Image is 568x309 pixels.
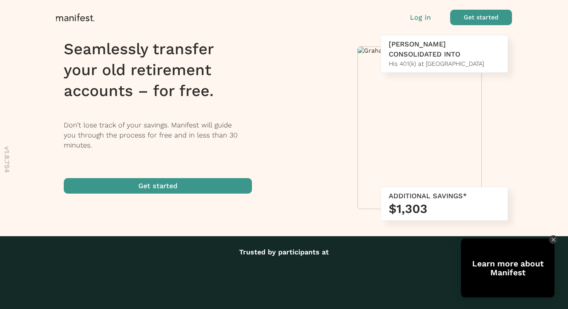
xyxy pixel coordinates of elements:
div: Open Tolstoy [461,239,554,297]
p: Don’t lose track of your savings. Manifest will guide you through the process for free and in les... [64,120,262,150]
div: ADDITIONAL SAVINGS* [389,191,500,201]
div: Learn more about Manifest [461,259,554,277]
h1: Seamlessly transfer your old retirement accounts – for free. [64,39,262,101]
div: Open Tolstoy widget [461,239,554,297]
div: Close Tolstoy widget [549,235,558,244]
div: His 401(k) at [GEOGRAPHIC_DATA] [389,59,500,69]
img: Graham [358,47,481,54]
div: [PERSON_NAME] CONSOLIDATED INTO [389,39,500,59]
button: Log in [410,12,431,22]
div: Tolstoy bubble widget [461,239,554,297]
p: v 1.8.754 [2,146,12,173]
h3: $1,303 [389,201,500,216]
button: Get started [64,178,252,194]
button: Get started [450,10,512,25]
